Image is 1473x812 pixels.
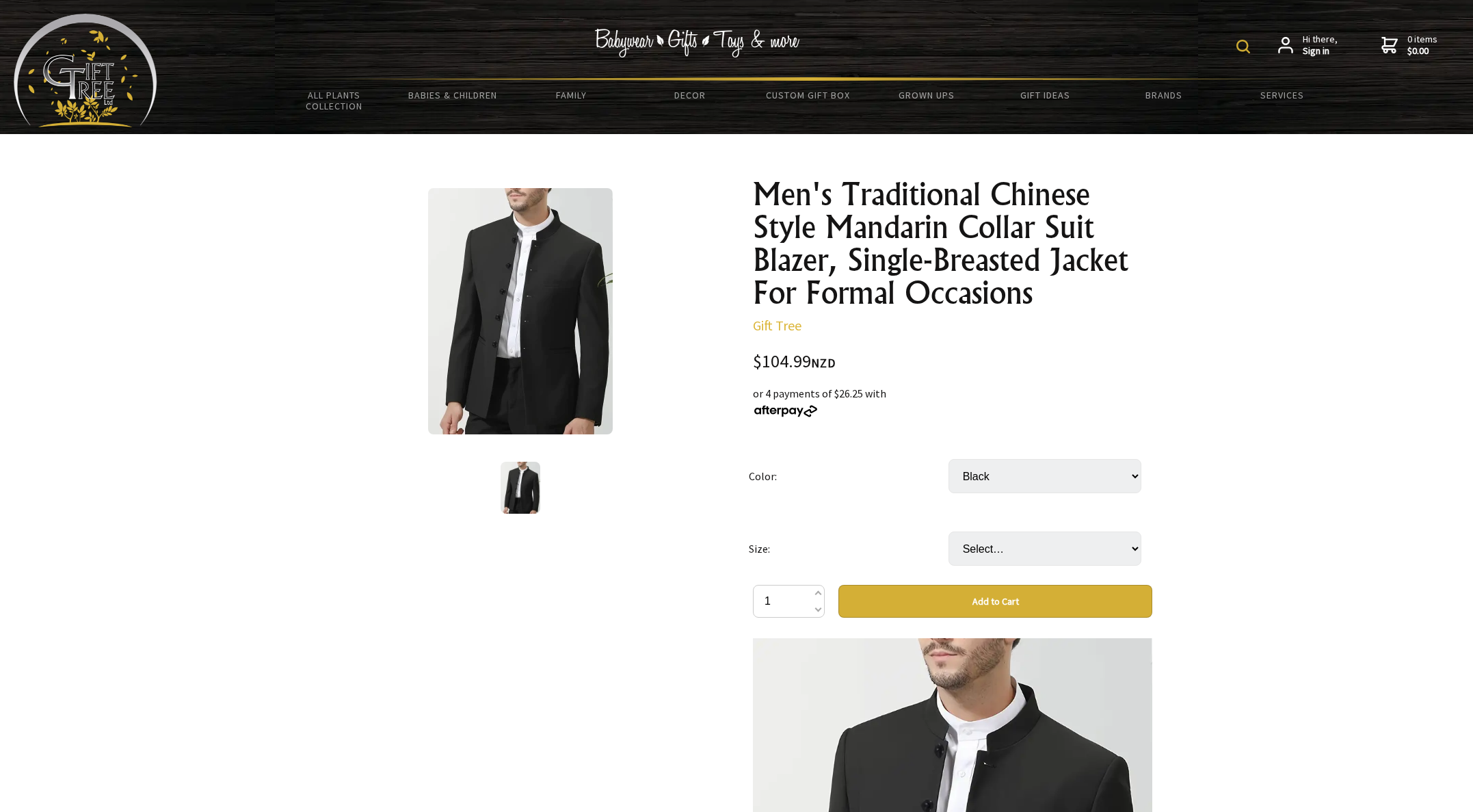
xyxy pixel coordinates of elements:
[986,81,1104,109] a: Gift Ideas
[749,81,867,109] a: Custom Gift Box
[753,405,819,417] img: Afterpay
[1223,81,1342,109] a: Services
[594,29,799,57] img: Babywear - Gifts - Toys & more
[1104,81,1223,109] a: Brands
[1407,33,1437,57] span: 0 items
[753,385,1152,418] div: or 4 payments of $26.25 with
[1407,45,1437,57] strong: $0.00
[1303,45,1338,57] strong: Sign in
[749,512,948,585] td: Size:
[868,81,986,109] a: Grown Ups
[753,353,1152,371] div: $104.99
[631,81,749,109] a: Decor
[811,355,836,371] span: NZD
[393,81,512,109] a: Babies & Children
[512,81,631,109] a: Family
[428,188,613,434] img: Men's Traditional Chinese Style Mandarin Collar Suit Blazer, Single-Breasted Jacket For Formal Oc...
[753,317,801,334] a: Gift Tree
[753,178,1152,309] h1: Men's Traditional Chinese Style Mandarin Collar Suit Blazer, Single-Breasted Jacket For Formal Oc...
[1278,34,1338,57] a: Hi there,Sign in
[14,14,157,127] img: Babyware - Gifts - Toys and more...
[1303,34,1338,57] span: Hi there,
[838,585,1152,618] button: Add to Cart
[1381,34,1437,57] a: 0 items$0.00
[1236,40,1250,53] img: product search
[749,440,948,512] td: Color:
[501,462,540,514] img: Men's Traditional Chinese Style Mandarin Collar Suit Blazer, Single-Breasted Jacket For Formal Oc...
[275,81,393,120] a: All Plants Collection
